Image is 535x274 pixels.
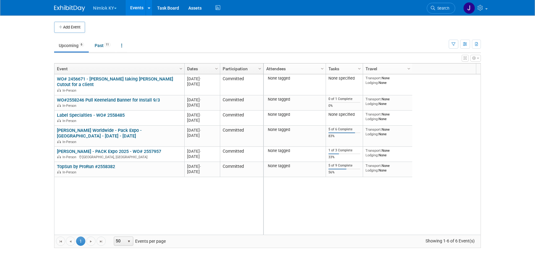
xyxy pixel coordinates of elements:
a: Column Settings [213,63,220,73]
a: Column Settings [356,63,363,73]
span: 50 [114,237,125,246]
div: 56% [328,170,361,175]
div: [DATE] [187,112,217,118]
div: [DATE] [187,133,217,138]
span: Lodging: [366,80,379,85]
a: Participation [223,63,259,74]
span: Column Settings [406,66,411,71]
span: Go to the previous page [68,239,73,244]
a: [PERSON_NAME] Worldwide - Pack Expo - [GEOGRAPHIC_DATA] - [DATE] - [DATE] [57,128,142,139]
a: Past11 [90,40,115,51]
div: 33% [328,155,361,159]
span: Column Settings [320,66,325,71]
span: - [200,76,201,81]
td: Committed [220,111,263,126]
div: [DATE] [187,164,217,169]
div: None None [366,112,410,121]
td: Committed [220,147,263,162]
div: [DATE] [187,81,217,87]
img: In-Person Event [57,140,61,143]
div: [GEOGRAPHIC_DATA], [GEOGRAPHIC_DATA] [57,154,182,159]
div: 0 of 1 Complete [328,97,361,101]
a: WO# 2456671 - [PERSON_NAME] taking [PERSON_NAME] Cutout for a client [57,76,173,88]
div: None None [366,97,410,106]
span: - [200,128,201,133]
span: Transport: [366,163,382,168]
img: ExhibitDay [54,5,85,11]
span: Go to the last page [99,239,104,244]
div: None tagged [266,97,323,102]
div: [DATE] [187,128,217,133]
span: Transport: [366,127,382,132]
span: In-Person [62,104,78,108]
div: None None [366,127,410,136]
a: Column Settings [257,63,263,73]
span: 1 [76,237,85,246]
button: Add Event [54,22,85,33]
td: Committed [220,95,263,111]
span: In-Person [62,119,78,123]
div: [DATE] [187,169,217,174]
span: Transport: [366,112,382,116]
span: - [200,164,201,169]
img: In-Person Event [57,104,61,107]
img: Jamie Dunn [463,2,475,14]
span: Lodging: [366,168,379,172]
div: [DATE] [187,149,217,154]
img: In-Person Event [57,89,61,92]
div: None tagged [266,127,323,132]
span: Events per page [106,237,172,246]
span: 6 [79,42,84,47]
a: Upcoming6 [54,40,89,51]
div: None specified [328,112,361,117]
a: Go to the first page [56,237,65,246]
a: Go to the previous page [66,237,75,246]
img: In-Person Event [57,155,61,158]
div: None tagged [266,163,323,168]
td: Committed [220,162,263,177]
a: Tasks [328,63,359,74]
img: In-Person Event [57,119,61,122]
div: [DATE] [187,76,217,81]
span: Transport: [366,148,382,153]
div: [DATE] [187,118,217,123]
span: - [200,98,201,102]
span: Search [435,6,449,11]
span: Transport: [366,76,382,80]
span: - [200,113,201,117]
a: Column Settings [178,63,185,73]
div: None None [366,76,410,85]
span: Lodging: [366,153,379,157]
span: In-Person [62,155,78,159]
span: Lodging: [366,102,379,106]
span: Go to the first page [58,239,63,244]
a: [PERSON_NAME] - PACK Expo 2025 - WO# 2557957 [57,149,161,154]
span: Lodging: [366,117,379,121]
span: Column Settings [357,66,362,71]
a: Column Settings [406,63,413,73]
div: [DATE] [187,154,217,159]
div: 1 of 3 Complete [328,148,361,153]
a: TopSun by ProRun #2558382 [57,164,115,169]
span: Transport: [366,97,382,101]
span: select [126,239,131,244]
span: 11 [104,42,111,47]
a: Column Settings [319,63,326,73]
div: 5 of 9 Complete [328,163,361,168]
div: 83% [328,134,361,138]
span: Lodging: [366,132,379,136]
a: Travel [366,63,408,74]
a: Go to the last page [96,237,106,246]
span: Go to the next page [88,239,93,244]
span: Column Settings [257,66,262,71]
div: None specified [328,76,361,81]
span: Column Settings [178,66,183,71]
div: None None [366,163,410,172]
span: In-Person [62,170,78,174]
img: In-Person Event [57,170,61,173]
a: Search [427,3,455,14]
span: Column Settings [214,66,219,71]
td: Committed [220,126,263,147]
span: - [200,149,201,154]
div: [DATE] [187,102,217,108]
